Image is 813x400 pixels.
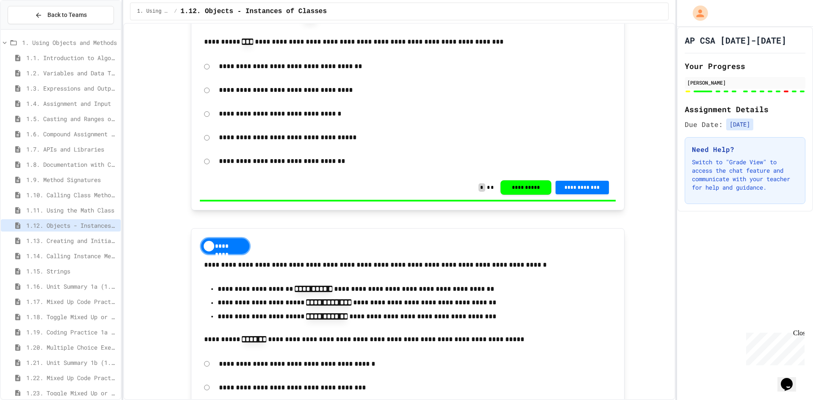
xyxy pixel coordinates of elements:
[26,282,117,291] span: 1.16. Unit Summary 1a (1.1-1.6)
[26,84,117,93] span: 1.3. Expressions and Output [New]
[180,6,327,17] span: 1.12. Objects - Instances of Classes
[26,206,117,215] span: 1.11. Using the Math Class
[26,267,117,276] span: 1.15. Strings
[26,145,117,154] span: 1.7. APIs and Libraries
[26,69,117,77] span: 1.2. Variables and Data Types
[26,221,117,230] span: 1.12. Objects - Instances of Classes
[47,11,87,19] span: Back to Teams
[26,160,117,169] span: 1.8. Documentation with Comments and Preconditions
[26,358,117,367] span: 1.21. Unit Summary 1b (1.7-1.15)
[26,297,117,306] span: 1.17. Mixed Up Code Practice 1.1-1.6
[137,8,171,15] span: 1. Using Objects and Methods
[692,158,798,192] p: Switch to "Grade View" to access the chat feature and communicate with your teacher for help and ...
[726,119,753,130] span: [DATE]
[26,190,117,199] span: 1.10. Calling Class Methods
[685,34,786,46] h1: AP CSA [DATE]-[DATE]
[22,38,117,47] span: 1. Using Objects and Methods
[26,328,117,337] span: 1.19. Coding Practice 1a (1.1-1.6)
[26,312,117,321] span: 1.18. Toggle Mixed Up or Write Code Practice 1.1-1.6
[685,60,805,72] h2: Your Progress
[26,236,117,245] span: 1.13. Creating and Initializing Objects: Constructors
[26,130,117,138] span: 1.6. Compound Assignment Operators
[3,3,58,54] div: Chat with us now!Close
[26,175,117,184] span: 1.9. Method Signatures
[26,251,117,260] span: 1.14. Calling Instance Methods
[8,6,114,24] button: Back to Teams
[26,53,117,62] span: 1.1. Introduction to Algorithms, Programming, and Compilers
[26,373,117,382] span: 1.22. Mixed Up Code Practice 1b (1.7-1.15)
[26,99,117,108] span: 1.4. Assignment and Input
[743,329,805,365] iframe: chat widget
[687,79,803,86] div: [PERSON_NAME]
[777,366,805,392] iframe: chat widget
[26,114,117,123] span: 1.5. Casting and Ranges of Values
[26,389,117,397] span: 1.23. Toggle Mixed Up or Write Code Practice 1b (1.7-1.15)
[692,144,798,154] h3: Need Help?
[26,343,117,352] span: 1.20. Multiple Choice Exercises for Unit 1a (1.1-1.6)
[685,103,805,115] h2: Assignment Details
[685,119,723,130] span: Due Date:
[174,8,177,15] span: /
[684,3,710,23] div: My Account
